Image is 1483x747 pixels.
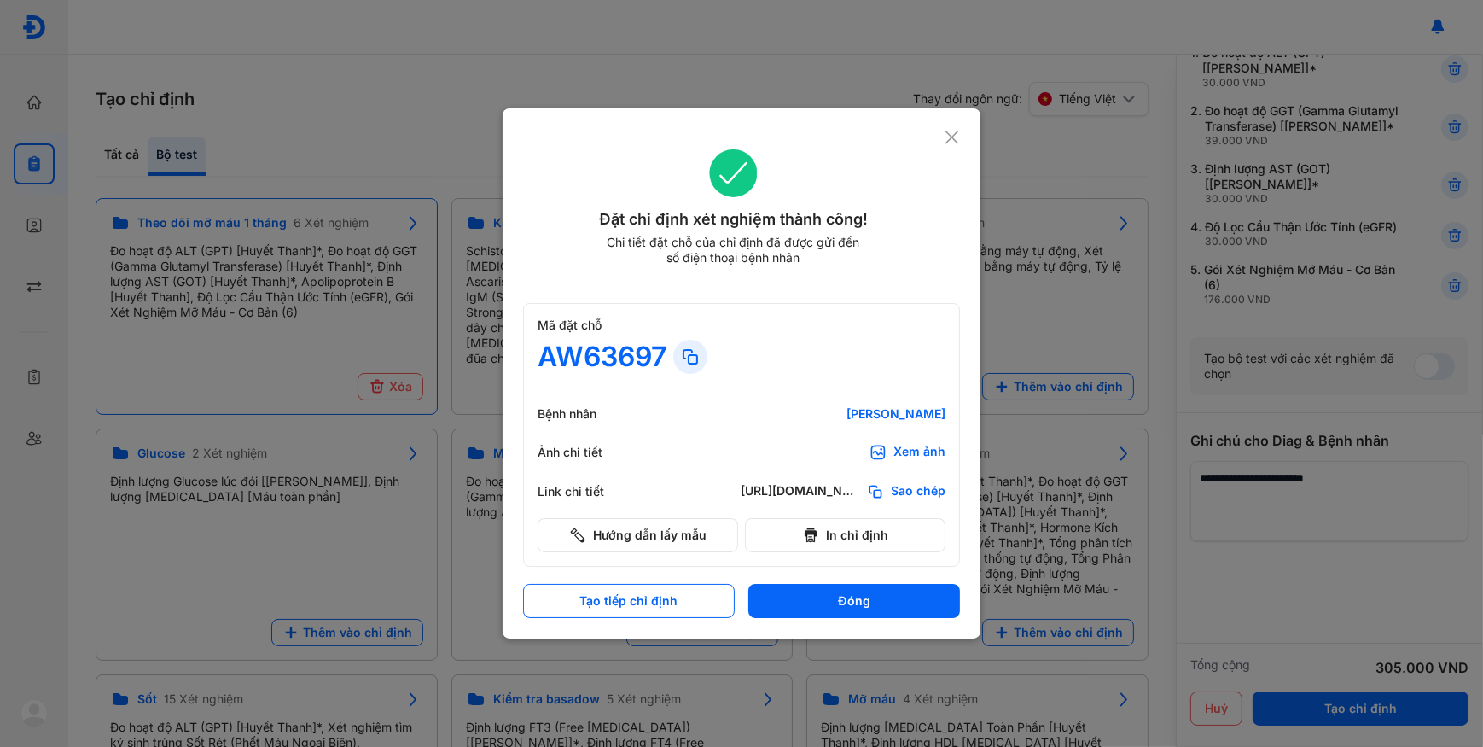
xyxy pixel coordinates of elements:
button: Hướng dẫn lấy mẫu [538,518,738,552]
div: Chi tiết đặt chỗ của chỉ định đã được gửi đến số điện thoại bệnh nhân [599,235,867,266]
div: Đặt chỉ định xét nghiệm thành công! [523,207,944,231]
div: AW63697 [538,340,666,374]
div: Ảnh chi tiết [538,445,640,460]
div: Mã đặt chỗ [538,318,945,333]
div: Bệnh nhân [538,406,640,422]
button: Tạo tiếp chỉ định [523,584,735,618]
div: [URL][DOMAIN_NAME] [741,483,860,500]
div: [PERSON_NAME] [741,406,945,422]
button: In chỉ định [745,518,945,552]
span: Sao chép [891,483,945,500]
div: Link chi tiết [538,484,640,499]
button: Đóng [748,584,960,618]
div: Xem ảnh [893,444,945,461]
